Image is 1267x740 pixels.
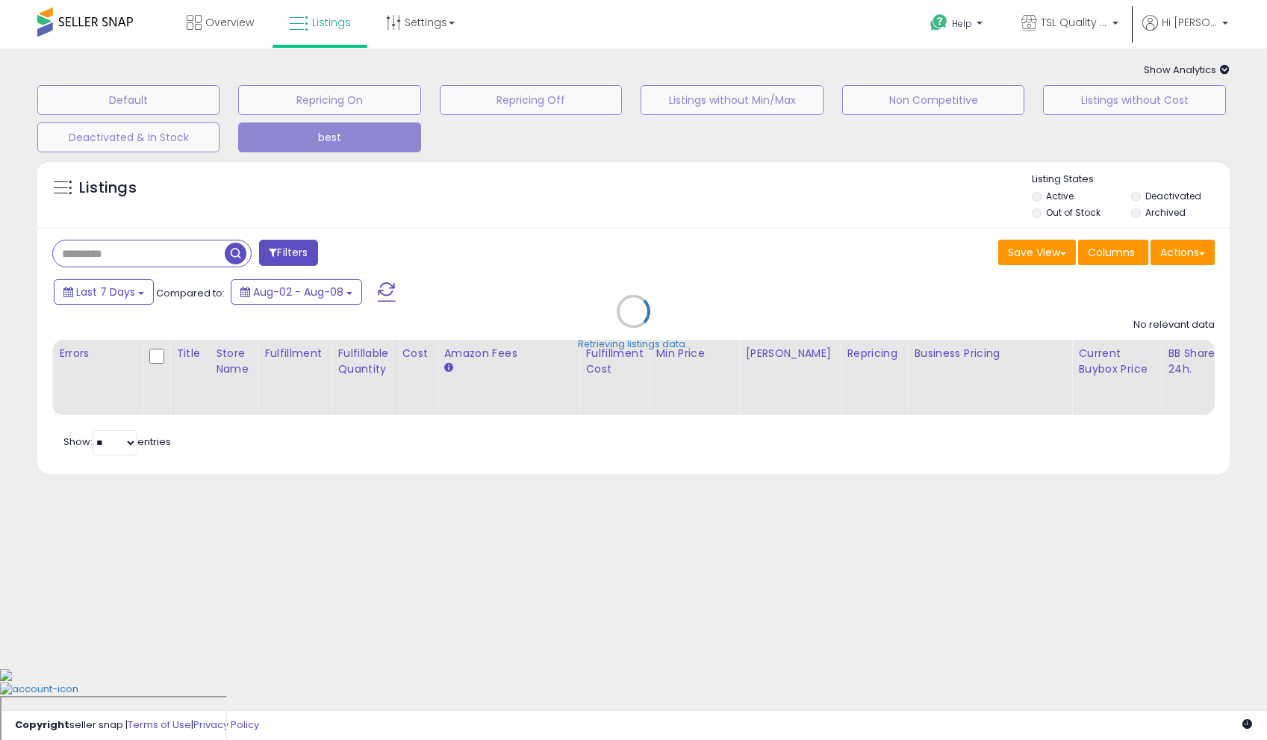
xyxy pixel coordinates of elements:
button: Listings without Cost [1043,85,1225,115]
a: Hi [PERSON_NAME] [1142,15,1228,49]
span: Overview [205,15,254,30]
i: Get Help [930,13,948,32]
a: Help [918,2,997,49]
button: Repricing Off [440,85,622,115]
span: Listings [312,15,351,30]
button: Listings without Min/Max [641,85,823,115]
span: TSL Quality Products [1041,15,1108,30]
button: Deactivated & In Stock [37,122,220,152]
button: Repricing On [238,85,420,115]
button: Default [37,85,220,115]
span: Hi [PERSON_NAME] [1162,15,1218,30]
span: Show Analytics [1144,63,1230,77]
div: Retrieving listings data.. [578,338,690,351]
button: Non Competitive [842,85,1024,115]
button: best [238,122,420,152]
span: Help [952,17,972,30]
